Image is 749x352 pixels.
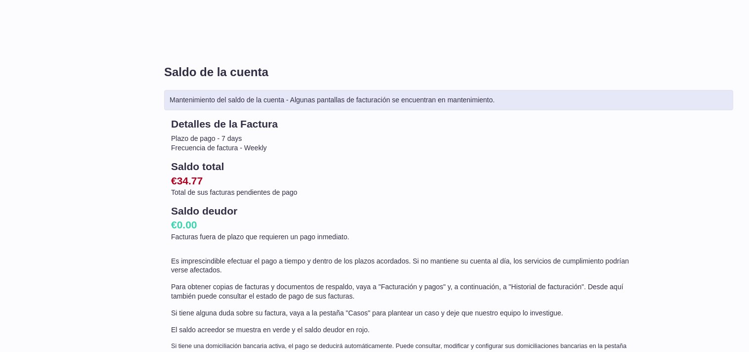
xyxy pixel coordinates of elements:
[171,308,642,318] p: Si tiene alguna duda sobre su factura, vaya a la pestaña "Casos" para plantear un caso y deje que...
[171,257,642,275] p: Es imprescindible efectuar el pago a tiempo y dentro de los plazos acordados. Si no mantiene su c...
[171,325,642,335] p: El saldo acreedor se muestra en verde y el saldo deudor en rojo.
[164,64,733,80] h1: Saldo de la cuenta
[171,218,642,232] h2: €0.00
[171,160,642,174] h2: Saldo total
[171,134,642,143] li: Plazo de pago - 7 days
[171,188,642,197] p: Total de sus facturas pendientes de pago
[171,282,642,301] p: Para obtener copias de facturas y documentos de respaldo, vaya a "Facturación y pagos" y, a conti...
[171,204,642,218] h2: Saldo deudor
[171,174,642,188] h2: €34.77
[164,90,733,110] div: Mantenimiento del saldo de la cuenta - Algunas pantallas de facturación se encuentran en mantenim...
[171,232,642,242] p: Facturas fuera de plazo que requieren un pago inmediato.
[171,117,642,131] h2: Detalles de la Factura
[171,143,642,153] li: Frecuencia de factura - Weekly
